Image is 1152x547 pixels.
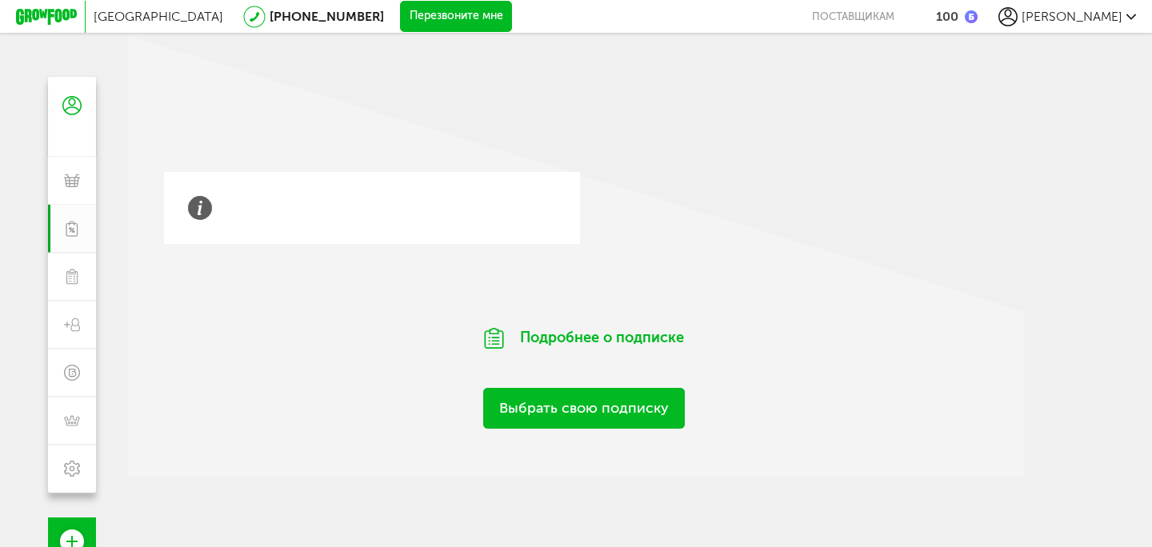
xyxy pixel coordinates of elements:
a: [PHONE_NUMBER] [270,9,384,24]
span: [PERSON_NAME] [1022,9,1122,24]
div: Подробнее о подписке [440,308,728,369]
img: bonus_b.cdccf46.png [965,10,978,23]
a: Выбрать свою подписку [483,388,685,429]
div: 100 [936,9,958,24]
button: Перезвоните мне [400,1,512,33]
img: info-grey.b4c3b60.svg [188,196,212,220]
span: [GEOGRAPHIC_DATA] [94,9,223,24]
